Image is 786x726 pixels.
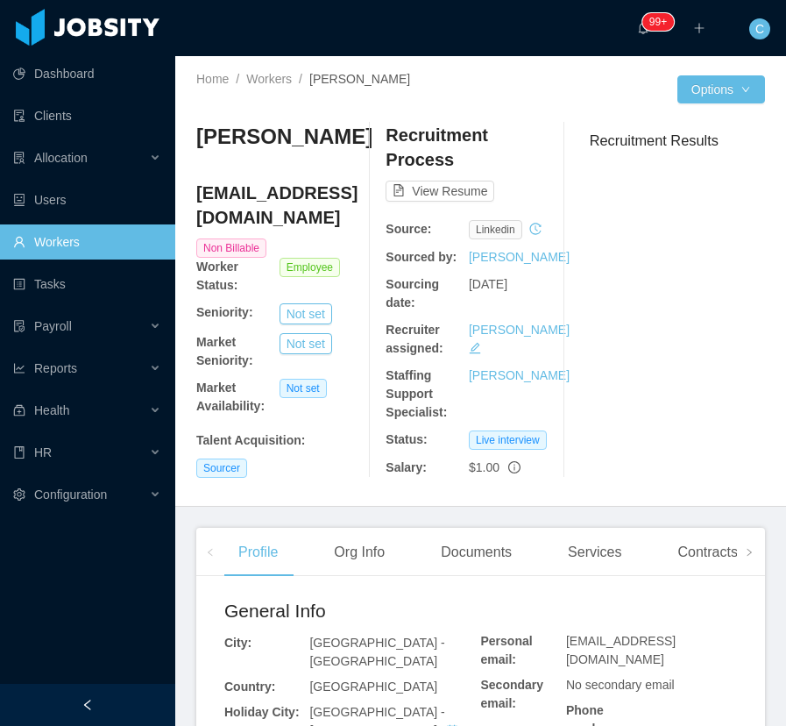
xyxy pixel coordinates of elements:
[13,404,25,416] i: icon: medicine-box
[566,678,675,692] span: No secondary email
[309,680,437,694] span: [GEOGRAPHIC_DATA]
[34,488,107,502] span: Configuration
[745,548,754,557] i: icon: right
[246,72,292,86] a: Workers
[663,528,751,577] div: Contracts
[280,303,332,324] button: Not set
[13,446,25,459] i: icon: book
[320,528,399,577] div: Org Info
[224,597,481,625] h2: General Info
[554,528,635,577] div: Services
[196,260,238,292] b: Worker Status:
[236,72,239,86] span: /
[13,224,161,260] a: icon: userWorkers
[280,258,340,277] span: Employee
[34,361,77,375] span: Reports
[386,222,431,236] b: Source:
[196,72,229,86] a: Home
[642,13,674,31] sup: 211
[469,342,481,354] i: icon: edit
[755,18,764,39] span: C
[196,181,362,230] h4: [EMAIL_ADDRESS][DOMAIN_NAME]
[224,636,251,650] b: City:
[386,460,427,474] b: Salary:
[386,323,443,355] b: Recruiter assigned:
[508,461,520,473] span: info-circle
[469,277,507,291] span: [DATE]
[693,22,705,34] i: icon: plus
[566,634,676,666] span: [EMAIL_ADDRESS][DOMAIN_NAME]
[529,223,542,235] i: icon: history
[309,636,444,668] span: [GEOGRAPHIC_DATA] - [GEOGRAPHIC_DATA]
[34,403,69,417] span: Health
[481,634,533,666] b: Personal email:
[34,151,88,165] span: Allocation
[34,445,52,459] span: HR
[196,381,265,413] b: Market Availability:
[206,548,215,557] i: icon: left
[299,72,302,86] span: /
[13,98,161,133] a: icon: auditClients
[427,528,526,577] div: Documents
[13,56,161,91] a: icon: pie-chartDashboard
[386,184,494,198] a: icon: file-textView Resume
[13,320,25,332] i: icon: file-protect
[224,705,300,719] b: Holiday City:
[677,75,765,103] button: Optionsicon: down
[13,182,161,217] a: icon: robotUsers
[386,277,439,310] b: Sourcing date:
[469,250,570,264] a: [PERSON_NAME]
[13,152,25,164] i: icon: solution
[196,459,247,478] span: Sourcer
[34,319,72,333] span: Payroll
[224,528,292,577] div: Profile
[196,433,305,447] b: Talent Acquisition :
[196,123,372,151] h3: [PERSON_NAME]
[469,460,499,474] span: $1.00
[469,323,570,337] a: [PERSON_NAME]
[386,181,494,202] button: icon: file-textView Resume
[386,368,447,419] b: Staffing Support Specialist:
[469,220,522,239] span: linkedin
[280,333,332,354] button: Not set
[637,22,649,34] i: icon: bell
[386,250,457,264] b: Sourced by:
[469,368,570,382] a: [PERSON_NAME]
[280,379,327,398] span: Not set
[196,335,253,367] b: Market Seniority:
[224,680,275,694] b: Country:
[469,431,547,450] span: Live interview
[196,305,253,319] b: Seniority:
[386,432,427,446] b: Status:
[13,362,25,374] i: icon: line-chart
[309,72,410,86] span: [PERSON_NAME]
[590,130,765,152] h3: Recruitment Results
[13,488,25,501] i: icon: setting
[481,678,544,710] b: Secondary email:
[13,267,161,302] a: icon: profileTasks
[196,238,266,258] span: Non Billable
